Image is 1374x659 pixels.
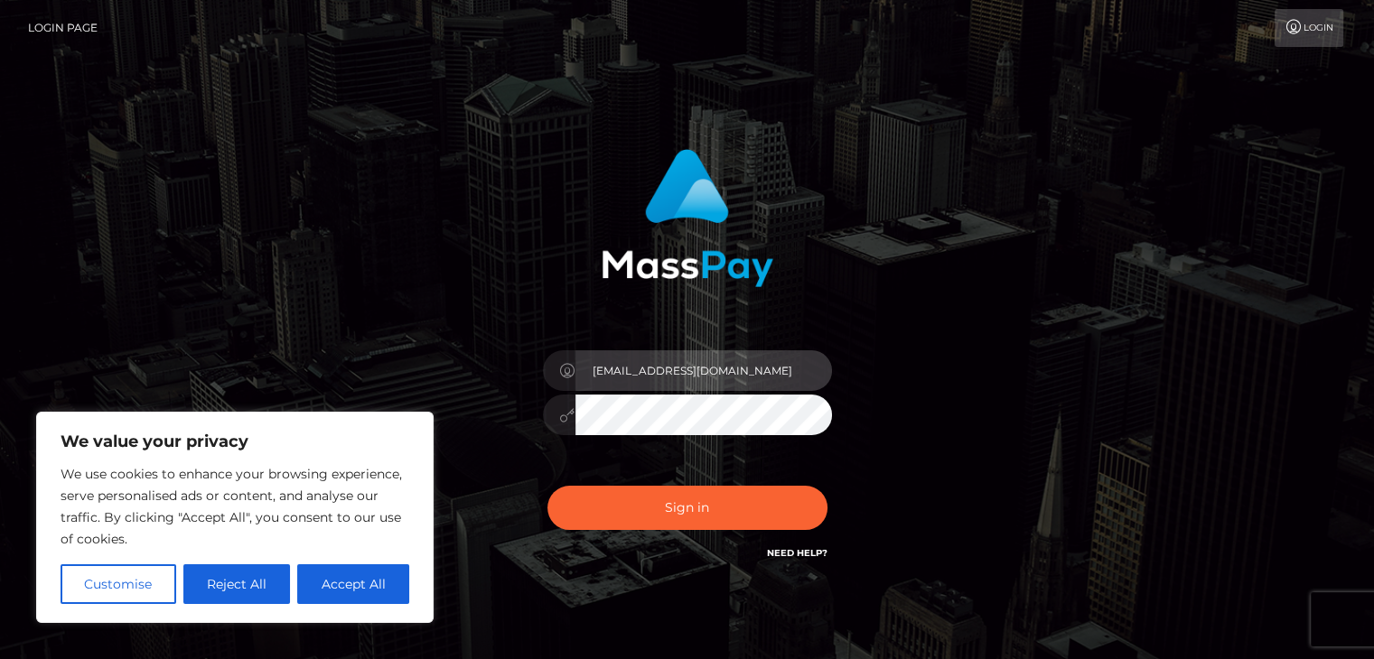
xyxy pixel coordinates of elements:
[547,486,827,530] button: Sign in
[575,350,832,391] input: Username...
[767,547,827,559] a: Need Help?
[602,149,773,287] img: MassPay Login
[297,564,409,604] button: Accept All
[61,463,409,550] p: We use cookies to enhance your browsing experience, serve personalised ads or content, and analys...
[28,9,98,47] a: Login Page
[36,412,434,623] div: We value your privacy
[61,564,176,604] button: Customise
[1275,9,1343,47] a: Login
[183,564,291,604] button: Reject All
[61,431,409,452] p: We value your privacy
